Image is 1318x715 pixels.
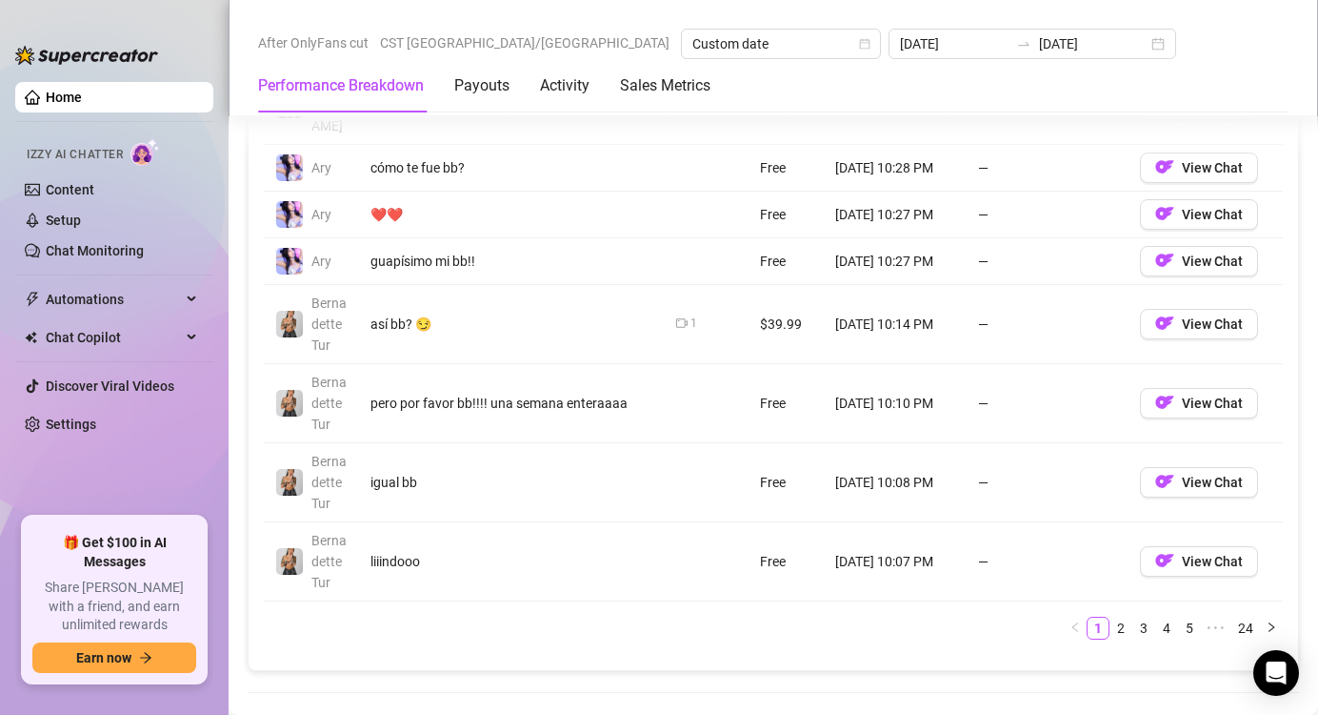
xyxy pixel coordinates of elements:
[1182,554,1243,569] span: View Chat
[311,76,348,133] span: [PERSON_NAME]
[1064,617,1087,640] button: left
[749,522,825,602] td: Free
[967,364,1128,443] td: —
[1182,475,1243,490] span: View Chat
[1140,257,1258,273] a: OFView Chat
[676,317,688,329] span: video-camera
[46,284,181,315] span: Automations
[1182,396,1243,411] span: View Chat
[1140,211,1258,226] a: OFView Chat
[76,650,131,665] span: Earn now
[692,30,869,58] span: Custom date
[1260,617,1283,640] li: Next Page
[1140,479,1258,494] a: OFView Chat
[370,251,653,272] div: guapísimo mi bb!!
[540,74,589,97] div: Activity
[311,296,347,353] span: BernadetteTur
[1140,467,1258,498] button: OFView Chat
[1155,617,1178,640] li: 4
[1140,246,1258,276] button: OFView Chat
[370,314,653,335] div: así bb? 😏
[370,393,653,414] div: pero por favor bb!!!! una semana enteraaaa
[1109,617,1132,640] li: 2
[967,192,1128,238] td: —
[276,248,303,275] img: Ary
[749,364,825,443] td: Free
[311,254,331,269] span: Ary
[46,417,96,432] a: Settings
[824,192,967,238] td: [DATE] 10:27 PM
[276,154,303,181] img: Ary
[1182,317,1243,332] span: View Chat
[258,74,424,97] div: Performance Breakdown
[130,138,160,166] img: AI Chatter
[824,364,967,443] td: [DATE] 10:10 PM
[1140,546,1258,577] button: OFView Chat
[1064,617,1087,640] li: Previous Page
[1182,207,1243,222] span: View Chat
[1182,254,1243,269] span: View Chat
[824,238,967,285] td: [DATE] 10:27 PM
[32,534,196,571] span: 🎁 Get $100 in AI Messages
[1088,618,1108,639] a: 1
[1260,617,1283,640] button: right
[311,375,347,432] span: BernadetteTur
[46,322,181,353] span: Chat Copilot
[15,46,158,65] img: logo-BBDzfeDw.svg
[311,533,347,590] span: BernadetteTur
[1087,617,1109,640] li: 1
[1155,204,1174,223] img: OF
[454,74,509,97] div: Payouts
[1133,618,1154,639] a: 3
[824,443,967,522] td: [DATE] 10:08 PM
[276,201,303,228] img: Ary
[1266,622,1277,633] span: right
[25,331,37,344] img: Chat Copilot
[380,29,669,57] span: CST [GEOGRAPHIC_DATA]/[GEOGRAPHIC_DATA]
[1140,164,1258,179] a: OFView Chat
[1140,101,1258,116] a: OFView Chat
[46,213,81,228] a: Setup
[967,443,1128,522] td: —
[1140,558,1258,573] a: OFView Chat
[1110,618,1131,639] a: 2
[824,522,967,602] td: [DATE] 10:07 PM
[859,38,870,50] span: calendar
[749,192,825,238] td: Free
[1155,157,1174,176] img: OF
[46,243,144,258] a: Chat Monitoring
[276,390,303,417] img: BernadetteTur
[1016,36,1031,51] span: to
[1155,393,1174,412] img: OF
[967,285,1128,364] td: —
[1232,618,1259,639] a: 24
[1069,622,1081,633] span: left
[1231,617,1260,640] li: 24
[967,145,1128,192] td: —
[1155,251,1174,270] img: OF
[370,551,653,572] div: liiindooo
[690,315,697,333] div: 1
[1182,160,1243,175] span: View Chat
[46,90,82,105] a: Home
[1016,36,1031,51] span: swap-right
[824,145,967,192] td: [DATE] 10:28 PM
[749,443,825,522] td: Free
[900,33,1008,54] input: Start date
[46,182,94,197] a: Content
[27,146,123,164] span: Izzy AI Chatter
[1155,472,1174,491] img: OF
[46,378,174,394] a: Discover Viral Videos
[1253,650,1299,696] div: Open Intercom Messenger
[276,311,303,337] img: BernadetteTur
[32,643,196,673] button: Earn nowarrow-right
[276,548,303,575] img: BernadetteTur
[967,238,1128,285] td: —
[749,145,825,192] td: Free
[1039,33,1148,54] input: End date
[1132,617,1155,640] li: 3
[25,292,40,307] span: thunderbolt
[311,160,331,175] span: Ary
[311,454,347,511] span: BernadetteTur
[1140,399,1258,415] a: OFView Chat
